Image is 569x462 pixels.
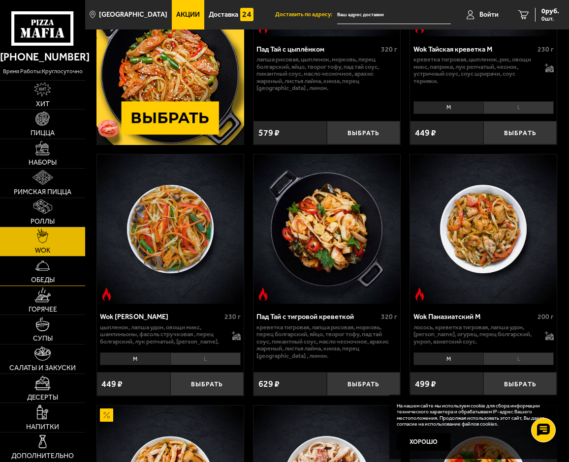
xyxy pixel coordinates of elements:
p: цыпленок, лапша удон, овощи микс, шампиньоны, фасоль стручковая , перец болгарский, лук репчатый,... [100,324,225,345]
button: Выбрать [483,121,557,144]
span: WOK [35,247,50,254]
div: Wok Тайская креветка M [413,45,535,54]
li: L [483,352,554,365]
span: 200 г [537,313,554,321]
span: 629 ₽ [258,379,280,388]
div: Пад Тай с цыплёнком [256,45,378,54]
span: Горячее [29,306,57,313]
img: Пад Тай с тигровой креветкой [253,154,400,304]
span: Десерты [27,394,58,401]
button: Выбрать [327,372,400,396]
a: Острое блюдоWok Паназиатский M [410,154,557,304]
span: Доставить по адресу: [275,12,337,18]
p: креветка тигровая, цыпленок, рис, овощи микс, паприка, лук репчатый, чеснок, устричный соус, соус... [413,56,539,85]
span: 0 руб. [541,8,559,15]
li: M [413,101,483,114]
span: Обеды [31,277,55,284]
span: Супы [33,335,53,342]
span: 0 шт. [541,16,559,22]
img: 15daf4d41897b9f0e9f617042186c801.svg [240,8,253,21]
img: Wok Паназиатский M [410,154,557,304]
div: Пад Тай с тигровой креветкой [256,313,378,321]
button: Выбрать [327,121,400,144]
span: Акции [176,11,200,18]
span: 449 ₽ [415,128,436,137]
span: Дополнительно [11,453,74,460]
span: Напитки [26,424,59,431]
span: 579 ₽ [258,128,280,137]
div: Wok [PERSON_NAME] [100,313,221,321]
div: Wok Паназиатский M [413,313,535,321]
li: M [100,352,170,365]
p: креветка тигровая, лапша рисовая, морковь, перец болгарский, яйцо, творог тофу, пад тай соус, пик... [256,324,397,359]
img: Wok Карри М [97,154,244,304]
span: Доставка [209,11,238,18]
button: Выбрать [170,372,244,396]
span: Хит [36,101,50,108]
img: Острое блюдо [413,288,426,301]
span: 499 ₽ [415,379,436,388]
img: Острое блюдо [256,288,270,301]
span: 320 г [381,45,397,54]
p: лосось, креветка тигровая, лапша удон, [PERSON_NAME], огурец, перец болгарский, укроп, азиатский ... [413,324,539,345]
span: Пицца [31,130,55,137]
button: Хорошо [397,433,450,451]
span: Войти [479,11,499,18]
span: 320 г [381,313,397,321]
span: Роллы [31,218,55,225]
span: 230 г [537,45,554,54]
li: L [170,352,241,365]
img: Острое блюдо [100,288,113,301]
span: [GEOGRAPHIC_DATA] [99,11,167,18]
li: M [413,352,483,365]
span: 230 г [224,313,241,321]
span: Наборы [29,159,57,166]
span: Римская пицца [14,189,71,196]
a: Острое блюдоПад Тай с тигровой креветкой [253,154,400,304]
img: Акционный [100,408,113,422]
p: На нашем сайте мы используем cookie для сбора информации технического характера и обрабатываем IP... [397,403,547,428]
span: 449 ₽ [101,379,123,388]
p: лапша рисовая, цыпленок, морковь, перец болгарский, яйцо, творог тофу, пад тай соус, пикантный со... [256,56,397,91]
button: Выбрать [483,372,557,396]
span: Салаты и закуски [9,365,76,372]
a: Острое блюдоWok Карри М [97,154,244,304]
li: L [483,101,554,114]
input: Ваш адрес доставки [337,6,451,24]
